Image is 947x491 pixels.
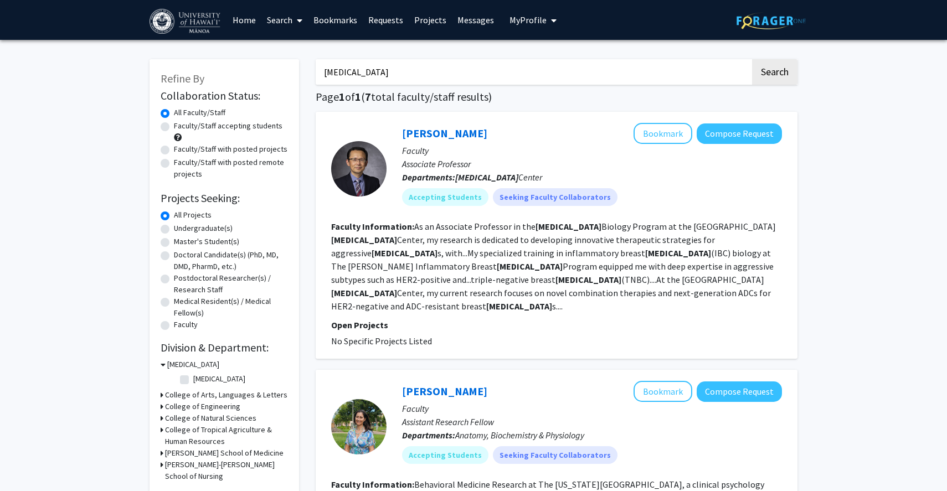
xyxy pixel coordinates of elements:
[493,188,617,206] mat-chip: Seeking Faculty Collaborators
[634,123,692,144] button: Add Jangsoon Lee to Bookmarks
[331,234,397,245] b: [MEDICAL_DATA]
[509,14,547,25] span: My Profile
[402,157,782,170] p: Associate Professor
[261,1,308,39] a: Search
[161,192,288,205] h2: Projects Seeking:
[402,126,487,140] a: [PERSON_NAME]
[697,123,782,144] button: Compose Request to Jangsoon Lee
[555,274,621,285] b: [MEDICAL_DATA]
[365,90,371,104] span: 7
[174,223,233,234] label: Undergraduate(s)
[363,1,409,39] a: Requests
[165,389,287,401] h3: College of Arts, Languages & Letters
[174,120,282,132] label: Faculty/Staff accepting students
[161,89,288,102] h2: Collaboration Status:
[752,59,797,85] button: Search
[455,172,518,183] b: [MEDICAL_DATA]
[174,157,288,180] label: Faculty/Staff with posted remote projects
[174,249,288,272] label: Doctoral Candidate(s) (PhD, MD, DMD, PharmD, etc.)
[165,412,256,424] h3: College of Natural Sciences
[161,71,204,85] span: Refine By
[161,341,288,354] h2: Division & Department:
[493,446,617,464] mat-chip: Seeking Faculty Collaborators
[331,479,414,490] b: Faculty Information:
[165,401,240,412] h3: College of Engineering
[402,172,455,183] b: Departments:
[402,384,487,398] a: [PERSON_NAME]
[174,319,198,330] label: Faculty
[497,261,563,272] b: [MEDICAL_DATA]
[737,12,806,29] img: ForagerOne Logo
[316,59,750,85] input: Search Keywords
[402,446,488,464] mat-chip: Accepting Students
[402,415,782,428] p: Assistant Research Fellow
[8,441,47,483] iframe: Chat
[165,447,284,459] h3: [PERSON_NAME] School of Medicine
[402,188,488,206] mat-chip: Accepting Students
[174,296,288,319] label: Medical Resident(s) / Medical Fellow(s)
[150,9,223,34] img: University of Hawaiʻi at Mānoa Logo
[331,335,432,347] span: No Specific Projects Listed
[645,247,711,259] b: [MEDICAL_DATA]
[331,287,397,298] b: [MEDICAL_DATA]
[402,430,455,441] b: Departments:
[339,90,345,104] span: 1
[174,209,212,221] label: All Projects
[167,359,219,370] h3: [MEDICAL_DATA]
[331,221,776,312] fg-read-more: As an Associate Professor in the Biology Program at the [GEOGRAPHIC_DATA] Center, my research is ...
[174,236,239,247] label: Master's Student(s)
[355,90,361,104] span: 1
[372,247,438,259] b: [MEDICAL_DATA]
[331,221,414,232] b: Faculty Information:
[193,373,245,385] label: [MEDICAL_DATA]
[165,459,288,482] h3: [PERSON_NAME]-[PERSON_NAME] School of Nursing
[402,402,782,415] p: Faculty
[697,381,782,402] button: Compose Request to Catherine Walsh
[452,1,500,39] a: Messages
[174,107,225,118] label: All Faculty/Staff
[227,1,261,39] a: Home
[486,301,552,312] b: [MEDICAL_DATA]
[331,318,782,332] p: Open Projects
[634,381,692,402] button: Add Catherine Walsh to Bookmarks
[409,1,452,39] a: Projects
[402,144,782,157] p: Faculty
[316,90,797,104] h1: Page of ( total faculty/staff results)
[174,143,287,155] label: Faculty/Staff with posted projects
[308,1,363,39] a: Bookmarks
[455,430,584,441] span: Anatomy, Biochemistry & Physiology
[455,172,542,183] span: Center
[174,272,288,296] label: Postdoctoral Researcher(s) / Research Staff
[536,221,601,232] b: [MEDICAL_DATA]
[165,424,288,447] h3: College of Tropical Agriculture & Human Resources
